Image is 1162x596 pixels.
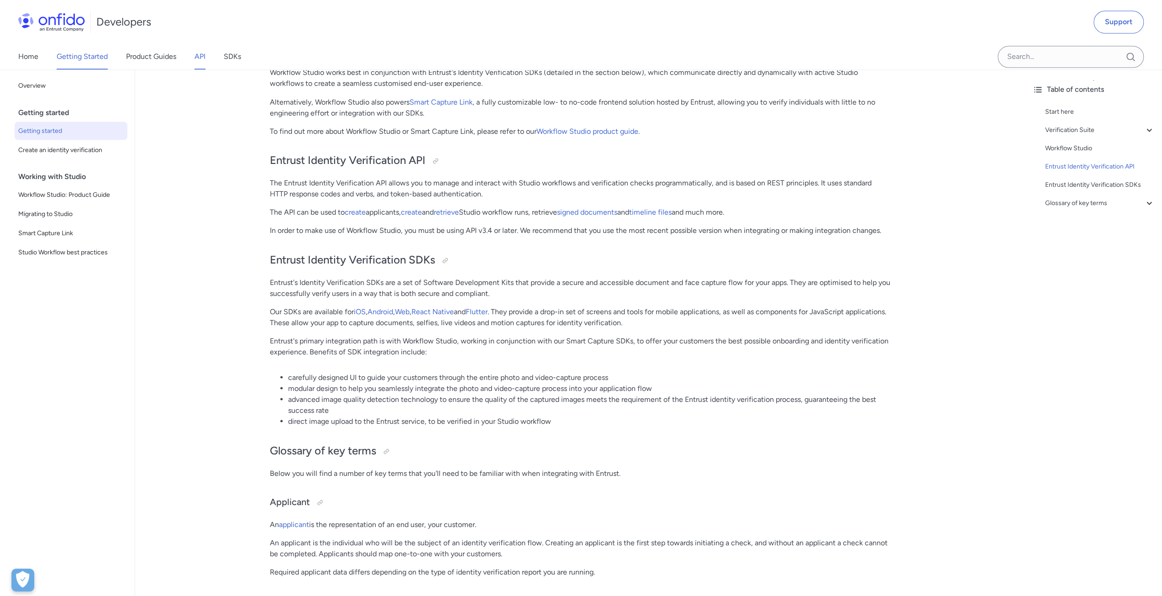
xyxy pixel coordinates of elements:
div: Cookie Preferences [11,569,34,591]
a: Android [368,307,393,316]
a: API [195,44,205,69]
a: applicant [279,520,309,528]
a: Studio Workflow best practices [15,243,127,261]
a: Getting started [15,121,127,140]
a: SDKs [224,44,241,69]
p: An is the representation of an end user, your customer. [270,519,891,530]
li: direct image upload to the Entrust service, to be verified in your Studio workflow [288,416,891,427]
span: Migrating to Studio [18,208,124,219]
span: Smart Capture Link [18,227,124,238]
span: Workflow Studio: Product Guide [18,189,124,200]
a: Entrust Identity Verification SDKs [1045,179,1155,190]
a: Support [1094,11,1144,33]
h3: Applicant [270,495,891,510]
li: modular design to help you seamlessly integrate the photo and video-capture process into your app... [288,383,891,394]
li: advanced image quality detection technology to ensure the quality of the captured images meets th... [288,394,891,416]
h2: Glossary of key terms [270,443,891,459]
a: Flutter [466,307,488,316]
a: Home [18,44,38,69]
h2: Entrust Identity Verification API [270,153,891,168]
a: create [345,207,366,216]
span: Overview [18,80,124,91]
a: retrieve [434,207,459,216]
a: Getting Started [57,44,108,69]
p: In order to make use of Workflow Studio, you must be using API v3.4 or later. We recommend that y... [270,225,891,236]
a: timeline files [629,207,672,216]
div: Getting started [18,103,131,121]
a: Workflow Studio [1045,142,1155,153]
a: Workflow Studio: Product Guide [15,185,127,204]
p: Workflow Studio works best in conjunction with Entrust's Identity Verification SDKs (detailed in ... [270,67,891,89]
div: Table of contents [1032,84,1155,95]
div: Working with Studio [18,167,131,185]
a: iOS [354,307,366,316]
p: The Entrust Identity Verification API allows you to manage and interact with Studio workflows and... [270,177,891,199]
a: Workflow Studio product guide [536,127,638,135]
a: Create an identity verification [15,141,127,159]
a: Smart Capture Link [410,97,473,106]
p: Alternatively, Workflow Studio also powers , a fully customizable low- to no-code frontend soluti... [270,96,891,118]
a: React Native [411,307,454,316]
p: To find out more about Workflow Studio or Smart Capture Link, please refer to our . [270,126,891,137]
a: signed documents [557,207,617,216]
a: create [401,207,422,216]
a: Start here [1045,106,1155,117]
p: An applicant is the individual who will be the subject of an identity verification flow. Creating... [270,537,891,559]
img: Onfido Logo [18,13,85,31]
p: Our SDKs are available for , , , and . They provide a drop-in set of screens and tools for mobile... [270,306,891,328]
a: Verification Suite [1045,124,1155,135]
a: Entrust Identity Verification API [1045,161,1155,172]
p: Entrust's primary integration path is with Workflow Studio, working in conjunction with our Smart... [270,335,891,357]
span: Create an identity verification [18,144,124,155]
input: Onfido search input field [998,46,1144,68]
a: Product Guides [126,44,176,69]
a: Migrating to Studio [15,205,127,223]
p: The API can be used to applicants, and Studio workflow runs, retrieve and and much more. [270,206,891,217]
h1: Developers [96,15,151,29]
button: Open Preferences [11,569,34,591]
h2: Entrust Identity Verification SDKs [270,252,891,268]
p: Required applicant data differs depending on the type of identity verification report you are run... [270,566,891,577]
a: Smart Capture Link [15,224,127,242]
a: Overview [15,77,127,95]
p: Below you will find a number of key terms that you'll need to be familiar with when integrating w... [270,468,891,479]
a: Web [395,307,410,316]
span: Getting started [18,125,124,136]
p: Entrust's Identity Verification SDKs are a set of Software Development Kits that provide a secure... [270,277,891,299]
span: Studio Workflow best practices [18,247,124,258]
a: Glossary of key terms [1045,197,1155,208]
li: carefully designed UI to guide your customers through the entire photo and video-capture process [288,372,891,383]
